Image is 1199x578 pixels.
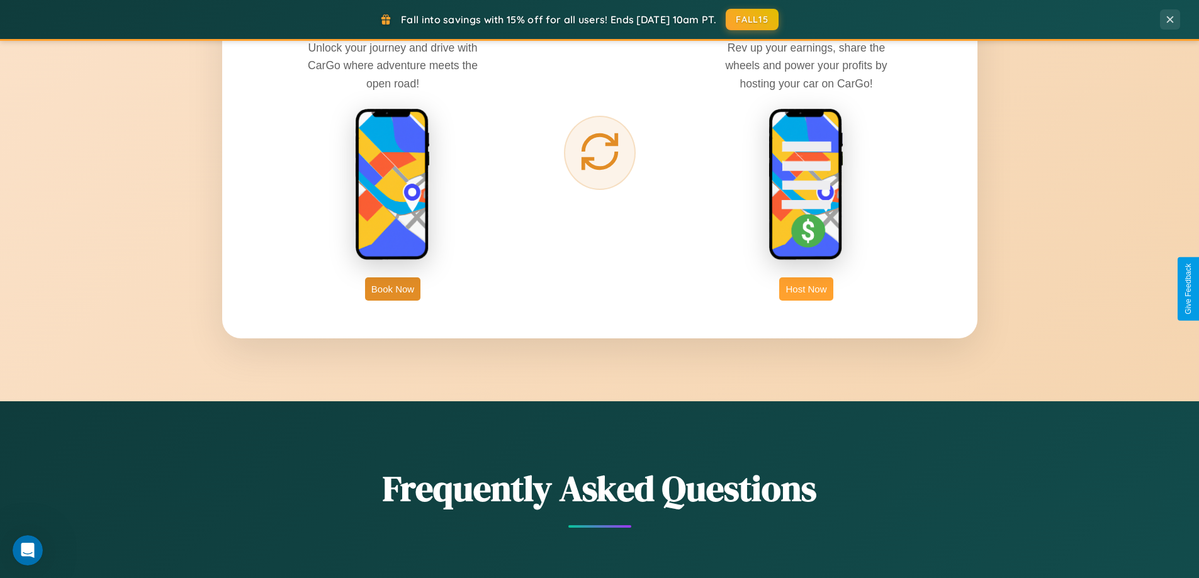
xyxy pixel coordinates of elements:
img: host phone [768,108,844,262]
button: Host Now [779,277,833,301]
button: Book Now [365,277,420,301]
div: Give Feedback [1184,264,1193,314]
iframe: Intercom live chat [13,535,43,565]
button: FALL15 [726,9,779,30]
img: rent phone [355,108,431,262]
p: Unlock your journey and drive with CarGo where adventure meets the open road! [298,39,487,92]
span: Fall into savings with 15% off for all users! Ends [DATE] 10am PT. [401,13,716,26]
h2: Frequently Asked Questions [222,464,977,513]
p: Rev up your earnings, share the wheels and power your profits by hosting your car on CarGo! [712,39,901,92]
